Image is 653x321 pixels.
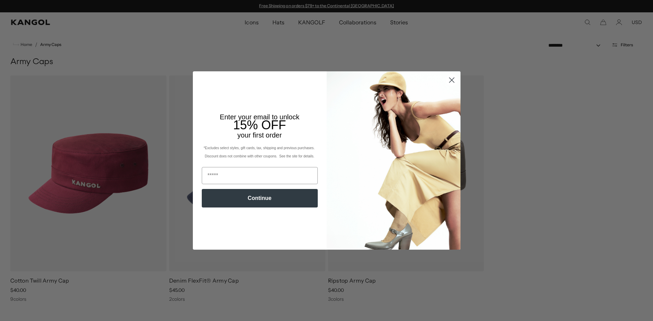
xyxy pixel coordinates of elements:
button: Continue [202,189,318,207]
span: Enter your email to unlock [220,113,300,121]
img: 93be19ad-e773-4382-80b9-c9d740c9197f.jpeg [327,71,460,250]
input: Email [202,167,318,184]
span: your first order [237,131,282,139]
span: *Excludes select styles, gift cards, tax, shipping and previous purchases. Discount does not comb... [203,146,315,158]
button: Close dialog [446,74,458,86]
span: 15% OFF [233,118,286,132]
